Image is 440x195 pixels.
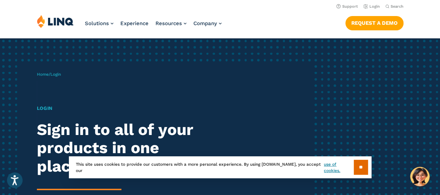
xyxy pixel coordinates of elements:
[37,121,206,176] h2: Sign in to all of your products in one place.
[391,4,403,9] span: Search
[363,4,380,9] a: Login
[345,16,403,30] a: Request a Demo
[193,20,222,27] a: Company
[85,20,109,27] span: Solutions
[193,20,217,27] span: Company
[37,15,74,28] img: LINQ | K‑12 Software
[50,72,61,77] span: Login
[336,4,358,9] a: Support
[345,15,403,30] nav: Button Navigation
[324,161,353,174] a: use of cookies.
[410,167,430,186] button: Hello, have a question? Let’s chat.
[69,156,371,178] div: This site uses cookies to provide our customers with a more personal experience. By using [DOMAIN...
[385,4,403,9] button: Open Search Bar
[37,105,206,112] h1: Login
[85,15,222,38] nav: Primary Navigation
[120,20,149,27] a: Experience
[37,72,61,77] span: /
[37,72,49,77] a: Home
[155,20,182,27] span: Resources
[155,20,186,27] a: Resources
[85,20,113,27] a: Solutions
